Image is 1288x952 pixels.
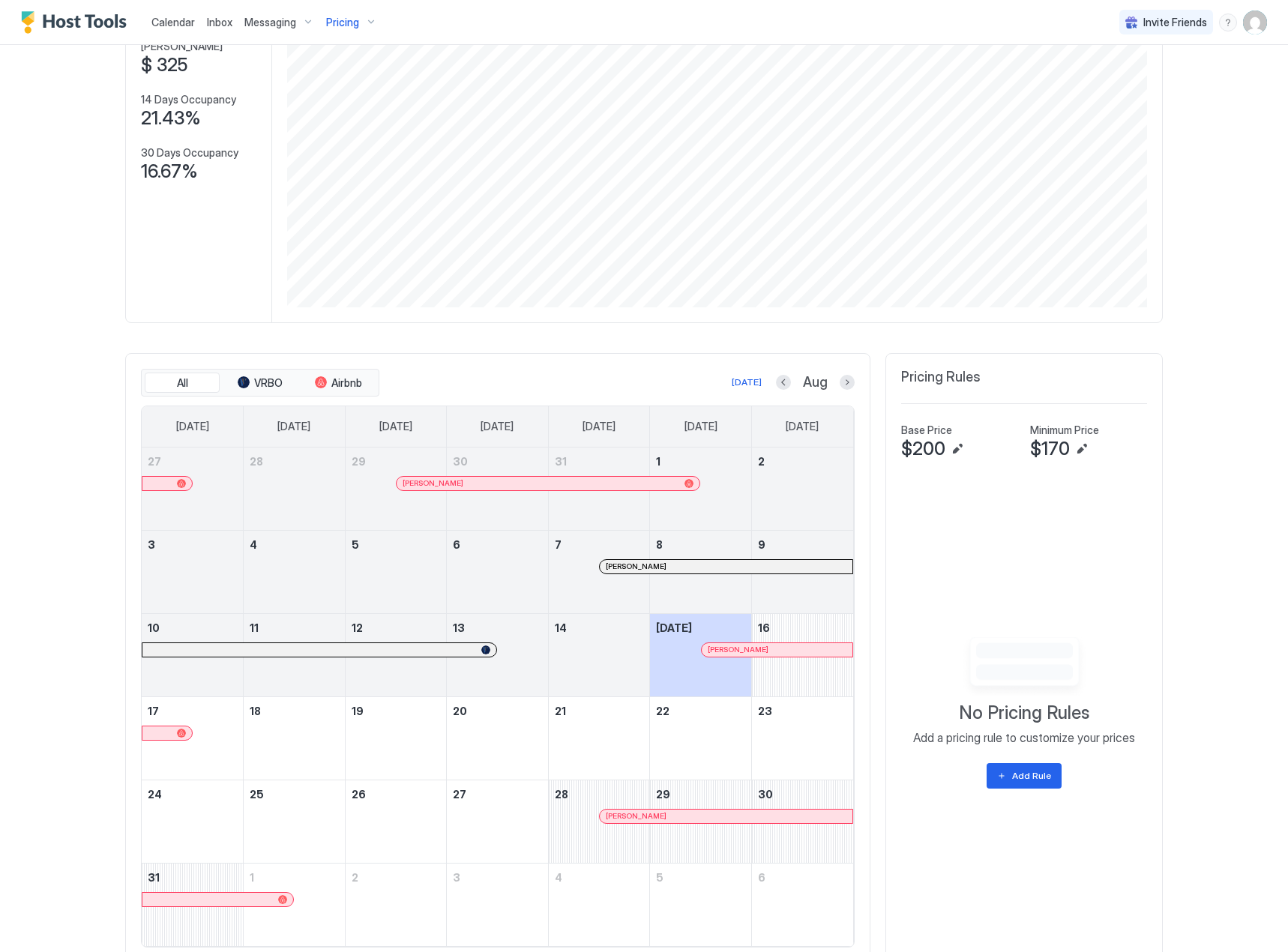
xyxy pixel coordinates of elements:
span: Inbox [207,16,232,28]
span: Invite Friends [1143,16,1207,29]
td: August 25, 2025 [244,780,346,863]
td: July 29, 2025 [345,448,447,531]
span: 23 [758,705,772,717]
a: September 5, 2025 [650,864,751,891]
a: August 11, 2025 [244,614,345,642]
span: 16.67% [141,160,198,183]
button: Edit [1073,440,1091,458]
a: August 9, 2025 [752,531,853,558]
td: August 11, 2025 [244,613,346,696]
button: [DATE] [729,373,764,391]
span: Calendar [151,16,195,28]
div: [PERSON_NAME] [606,561,846,571]
td: August 7, 2025 [548,530,650,613]
td: September 3, 2025 [447,863,549,946]
a: August 6, 2025 [447,531,548,558]
td: August 3, 2025 [142,530,244,613]
a: July 27, 2025 [142,448,243,475]
span: [PERSON_NAME] [606,561,666,571]
button: Add Rule [987,763,1062,789]
button: Next month [840,375,855,390]
a: August 13, 2025 [447,614,548,642]
button: Airbnb [301,373,376,394]
a: July 29, 2025 [346,448,447,475]
button: Edit [948,440,966,458]
span: Aug [803,374,828,391]
span: Minimum Price [1030,424,1099,437]
td: August 5, 2025 [345,530,447,613]
span: Pricing [326,16,359,29]
a: Monday [262,406,325,447]
td: August 12, 2025 [345,613,447,696]
span: 28 [555,788,568,801]
a: September 4, 2025 [549,864,650,891]
td: August 27, 2025 [447,780,549,863]
a: Host Tools Logo [21,11,133,34]
td: August 21, 2025 [548,696,650,780]
a: August 26, 2025 [346,780,447,808]
span: [DATE] [656,621,692,634]
span: VRBO [254,376,283,390]
a: August 24, 2025 [142,780,243,808]
span: All [177,376,188,390]
span: 30 Days Occupancy [141,146,238,160]
button: Previous month [776,375,791,390]
a: August 4, 2025 [244,531,345,558]
td: September 2, 2025 [345,863,447,946]
a: Saturday [771,406,834,447]
td: August 24, 2025 [142,780,244,863]
span: 25 [250,788,264,801]
td: August 10, 2025 [142,613,244,696]
a: August 16, 2025 [752,614,853,642]
a: August 18, 2025 [244,697,345,725]
span: 28 [250,455,263,468]
div: menu [1219,13,1237,31]
td: August 22, 2025 [650,696,752,780]
span: 31 [148,871,160,884]
span: Base Price [901,424,952,437]
td: August 8, 2025 [650,530,752,613]
a: September 6, 2025 [752,864,853,891]
a: July 28, 2025 [244,448,345,475]
span: 11 [250,621,259,634]
a: Tuesday [364,406,427,447]
a: August 1, 2025 [650,448,751,475]
td: July 31, 2025 [548,448,650,531]
td: August 29, 2025 [650,780,752,863]
span: 19 [352,705,364,717]
a: August 3, 2025 [142,531,243,558]
a: August 2, 2025 [752,448,853,475]
span: Messaging [244,16,296,29]
span: [PERSON_NAME] [141,40,223,53]
div: [DATE] [732,376,762,389]
span: [PERSON_NAME] [708,645,768,654]
a: August 27, 2025 [447,780,548,808]
span: 6 [453,538,460,551]
span: 3 [453,871,460,884]
a: August 8, 2025 [650,531,751,558]
a: August 14, 2025 [549,614,650,642]
a: August 22, 2025 [650,697,751,725]
span: 12 [352,621,363,634]
td: August 28, 2025 [548,780,650,863]
span: 29 [656,788,670,801]
td: September 1, 2025 [244,863,346,946]
span: 2 [352,871,358,884]
a: August 17, 2025 [142,697,243,725]
span: 16 [758,621,770,634]
span: 7 [555,538,562,551]
td: August 17, 2025 [142,696,244,780]
div: tab-group [141,369,379,397]
div: User profile [1243,10,1267,34]
td: August 15, 2025 [650,613,752,696]
a: August 7, 2025 [549,531,650,558]
span: [DATE] [277,420,310,433]
span: 8 [656,538,663,551]
a: August 10, 2025 [142,614,243,642]
span: 24 [148,788,162,801]
a: July 30, 2025 [447,448,548,475]
span: 6 [758,871,765,884]
div: [PERSON_NAME] [708,645,846,654]
a: September 2, 2025 [346,864,447,891]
